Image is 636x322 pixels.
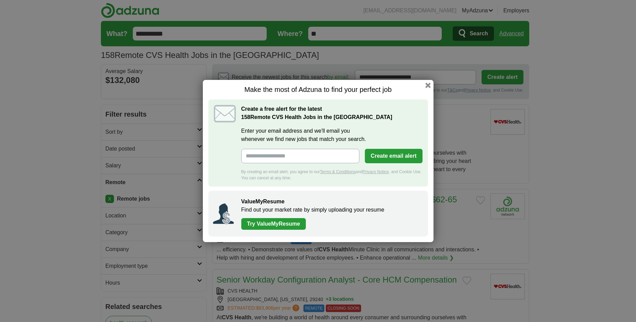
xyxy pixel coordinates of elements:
h2: Create a free alert for the latest [241,105,423,121]
button: Create email alert [365,149,422,163]
a: Terms & Conditions [320,169,356,174]
img: icon_email.svg [214,105,236,122]
div: By creating an email alert, you agree to our and , and Cookie Use. You can cancel at any time. [241,169,423,181]
a: Privacy Notice [362,169,389,174]
h2: ValueMyResume [241,198,421,206]
a: Try ValueMyResume [241,218,306,230]
h1: Make the most of Adzuna to find your perfect job [208,85,428,94]
strong: Remote CVS Health Jobs in the [GEOGRAPHIC_DATA] [241,114,392,120]
label: Enter your email address and we'll email you whenever we find new jobs that match your search. [241,127,423,143]
p: Find out your market rate by simply uploading your resume [241,206,421,214]
span: 158 [241,113,251,121]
